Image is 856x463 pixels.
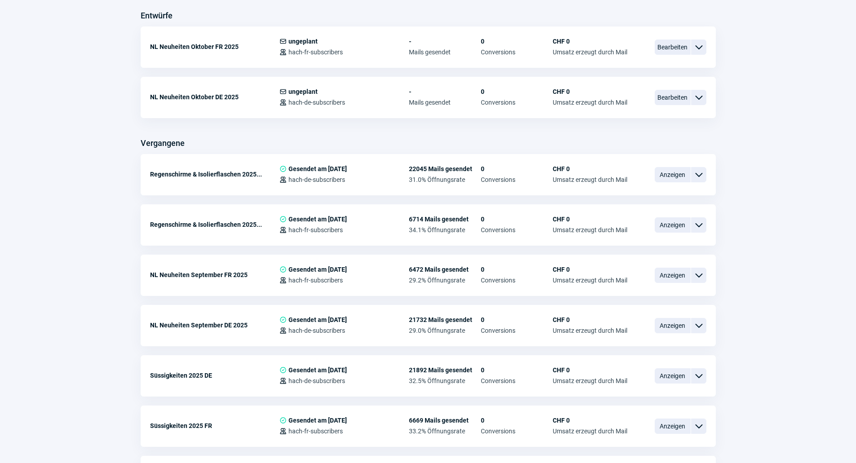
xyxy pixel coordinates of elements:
[481,327,553,334] span: Conversions
[288,165,347,172] span: Gesendet am [DATE]
[655,419,691,434] span: Anzeigen
[553,49,627,56] span: Umsatz erzeugt durch Mail
[553,417,627,424] span: CHF 0
[409,176,481,183] span: 31.0% Öffnungsrate
[655,368,691,384] span: Anzeigen
[288,216,347,223] span: Gesendet am [DATE]
[409,226,481,234] span: 34.1% Öffnungsrate
[481,165,553,172] span: 0
[409,49,481,56] span: Mails gesendet
[481,417,553,424] span: 0
[409,88,481,95] span: -
[481,366,553,374] span: 0
[409,165,481,172] span: 22045 Mails gesendet
[481,266,553,273] span: 0
[409,377,481,384] span: 32.5% Öffnungsrate
[481,88,553,95] span: 0
[553,176,627,183] span: Umsatz erzeugt durch Mail
[553,99,627,106] span: Umsatz erzeugt durch Mail
[553,377,627,384] span: Umsatz erzeugt durch Mail
[141,9,173,23] h3: Entwürfe
[481,277,553,284] span: Conversions
[288,38,318,45] span: ungeplant
[409,327,481,334] span: 29.0% Öffnungsrate
[150,216,279,234] div: Regenschirme & Isolierflaschen 2025...
[288,88,318,95] span: ungeplant
[150,165,279,183] div: Regenschirme & Isolierflaschen 2025...
[288,366,347,374] span: Gesendet am [DATE]
[481,49,553,56] span: Conversions
[553,165,627,172] span: CHF 0
[150,366,279,384] div: Süssigkeiten 2025 DE
[553,266,627,273] span: CHF 0
[481,99,553,106] span: Conversions
[481,377,553,384] span: Conversions
[409,266,481,273] span: 6472 Mails gesendet
[655,90,691,105] span: Bearbeiten
[481,38,553,45] span: 0
[409,38,481,45] span: -
[655,268,691,283] span: Anzeigen
[288,226,343,234] span: hach-fr-subscribers
[409,428,481,435] span: 33.2% Öffnungsrate
[481,216,553,223] span: 0
[553,327,627,334] span: Umsatz erzeugt durch Mail
[481,316,553,323] span: 0
[553,277,627,284] span: Umsatz erzeugt durch Mail
[655,40,691,55] span: Bearbeiten
[150,417,279,435] div: Süssigkeiten 2025 FR
[553,428,627,435] span: Umsatz erzeugt durch Mail
[288,377,345,384] span: hach-de-subscribers
[409,417,481,424] span: 6669 Mails gesendet
[553,366,627,374] span: CHF 0
[655,167,691,182] span: Anzeigen
[288,428,343,435] span: hach-fr-subscribers
[481,226,553,234] span: Conversions
[288,417,347,424] span: Gesendet am [DATE]
[288,277,343,284] span: hach-fr-subscribers
[150,38,279,56] div: NL Neuheiten Oktober FR 2025
[288,99,345,106] span: hach-de-subscribers
[553,38,627,45] span: CHF 0
[409,277,481,284] span: 29.2% Öffnungsrate
[409,316,481,323] span: 21732 Mails gesendet
[288,327,345,334] span: hach-de-subscribers
[288,266,347,273] span: Gesendet am [DATE]
[409,216,481,223] span: 6714 Mails gesendet
[655,217,691,233] span: Anzeigen
[553,316,627,323] span: CHF 0
[150,88,279,106] div: NL Neuheiten Oktober DE 2025
[553,226,627,234] span: Umsatz erzeugt durch Mail
[150,266,279,284] div: NL Neuheiten September FR 2025
[150,316,279,334] div: NL Neuheiten September DE 2025
[409,366,481,374] span: 21892 Mails gesendet
[553,88,627,95] span: CHF 0
[409,99,481,106] span: Mails gesendet
[481,176,553,183] span: Conversions
[288,49,343,56] span: hach-fr-subscribers
[288,176,345,183] span: hach-de-subscribers
[655,318,691,333] span: Anzeigen
[141,136,185,150] h3: Vergangene
[481,428,553,435] span: Conversions
[553,216,627,223] span: CHF 0
[288,316,347,323] span: Gesendet am [DATE]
